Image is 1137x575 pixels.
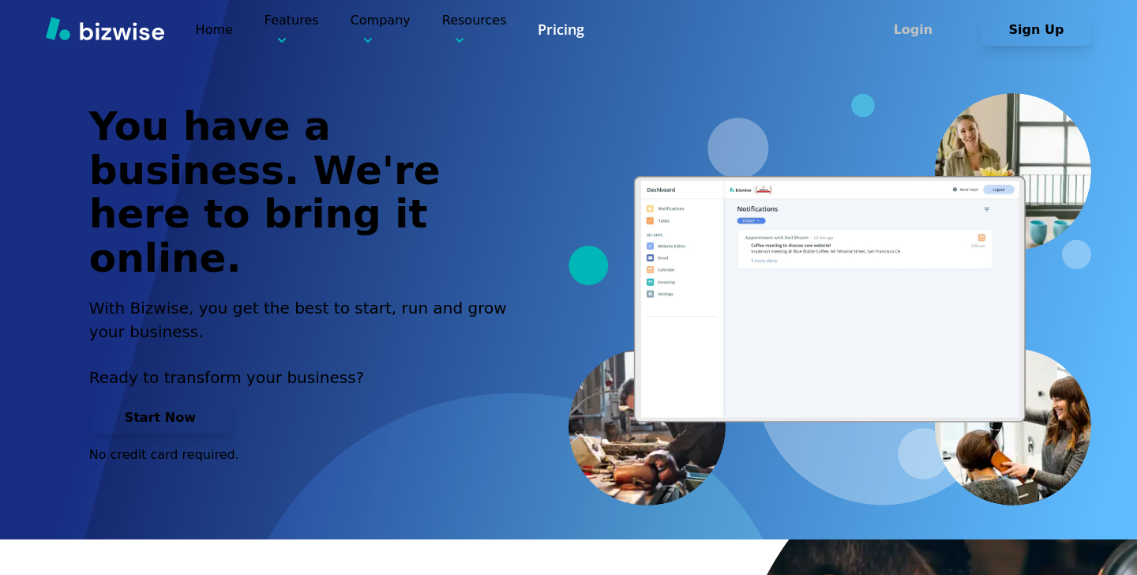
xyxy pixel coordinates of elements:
[89,402,231,434] button: Start Now
[89,366,525,389] p: Ready to transform your business?
[351,11,411,48] p: Company
[265,11,319,48] p: Features
[46,17,164,40] img: Bizwise Logo
[981,22,1091,37] a: Sign Up
[981,14,1091,46] button: Sign Up
[89,296,525,344] h2: With Bizwise, you get the best to start, run and grow your business.
[89,105,525,280] h1: You have a business. We're here to bring it online.
[857,14,968,46] button: Login
[442,11,507,48] p: Resources
[89,410,231,425] a: Start Now
[857,22,981,37] a: Login
[89,446,525,464] p: No credit card required.
[538,20,584,39] a: Pricing
[196,22,233,37] a: Home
